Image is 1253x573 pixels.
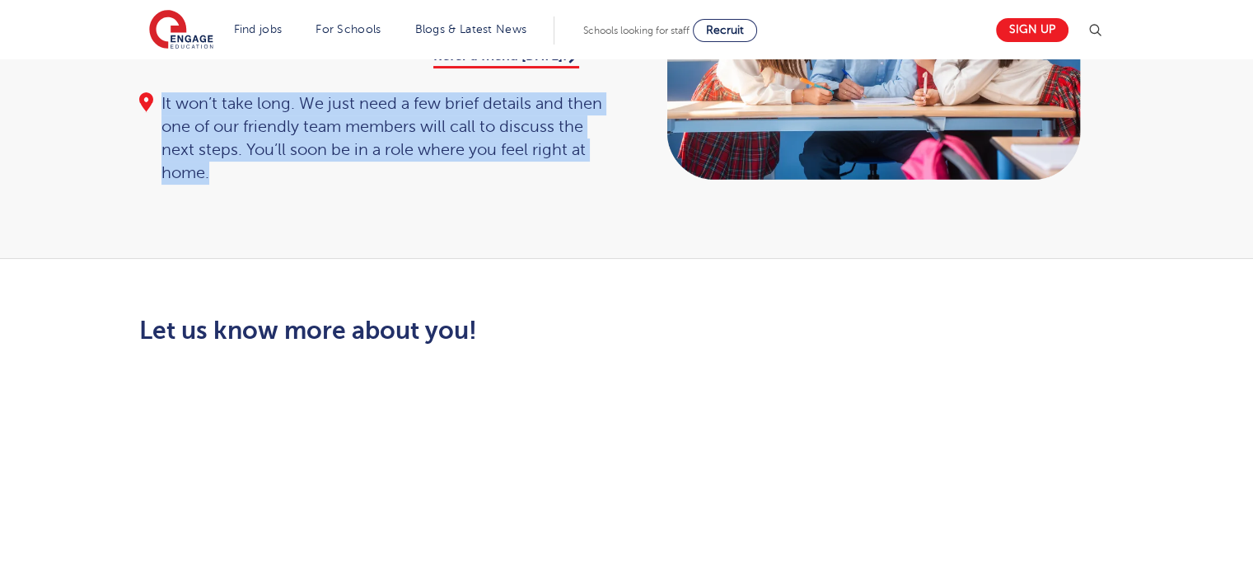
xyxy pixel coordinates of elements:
[316,23,381,35] a: For Schools
[996,18,1068,42] a: Sign up
[139,317,781,345] h2: Let us know more about you!
[706,24,744,36] span: Recruit
[149,10,213,51] img: Engage Education
[234,23,283,35] a: Find jobs
[693,19,757,42] a: Recruit
[415,23,527,35] a: Blogs & Latest News
[139,92,610,185] div: It won’t take long. We just need a few brief details and then one of our friendly team members wi...
[583,25,690,36] span: Schools looking for staff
